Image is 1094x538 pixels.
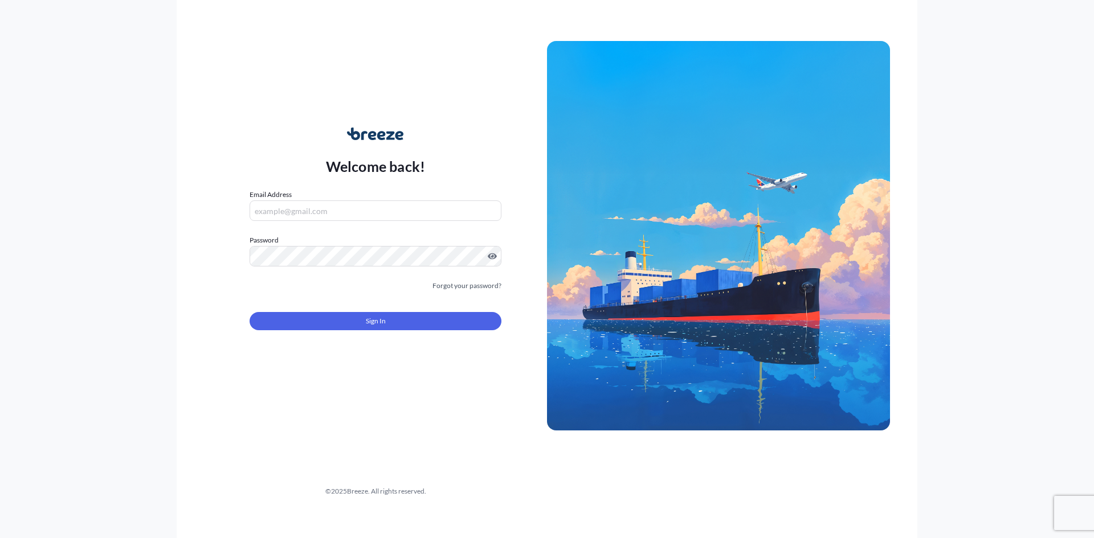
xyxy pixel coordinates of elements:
[326,157,426,175] p: Welcome back!
[432,280,501,291] a: Forgot your password?
[250,312,501,330] button: Sign In
[250,189,292,200] label: Email Address
[250,200,501,221] input: example@gmail.com
[250,235,501,246] label: Password
[204,486,547,497] div: © 2025 Breeze. All rights reserved.
[488,252,497,261] button: Show password
[547,41,890,430] img: Ship illustration
[366,315,386,327] span: Sign In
